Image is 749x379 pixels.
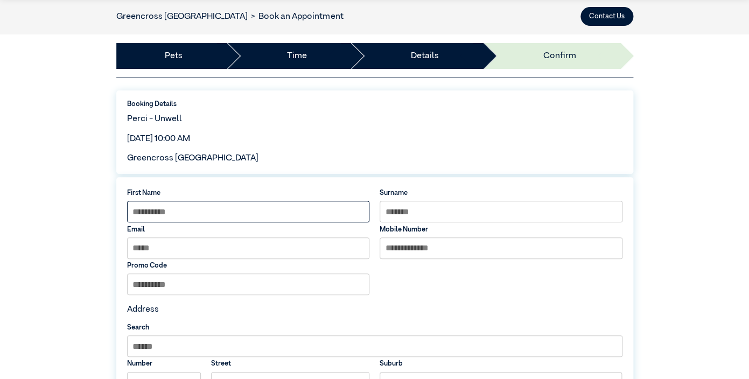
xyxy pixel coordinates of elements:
[127,335,622,357] input: Search by Suburb
[116,10,344,23] nav: breadcrumb
[211,359,369,369] label: Street
[380,224,622,235] label: Mobile Number
[127,359,201,369] label: Number
[127,99,622,109] label: Booking Details
[411,50,439,62] a: Details
[127,135,190,143] span: [DATE] 10:00 AM
[165,50,183,62] a: Pets
[127,261,369,271] label: Promo Code
[580,7,633,26] button: Contact Us
[127,322,622,333] label: Search
[380,359,622,369] label: Suburb
[380,188,622,198] label: Surname
[248,10,344,23] li: Book an Appointment
[127,305,622,315] h4: Address
[286,50,306,62] a: Time
[127,154,258,163] span: Greencross [GEOGRAPHIC_DATA]
[127,115,182,123] span: Perci - Unwell
[116,12,248,21] a: Greencross [GEOGRAPHIC_DATA]
[127,224,369,235] label: Email
[127,188,369,198] label: First Name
